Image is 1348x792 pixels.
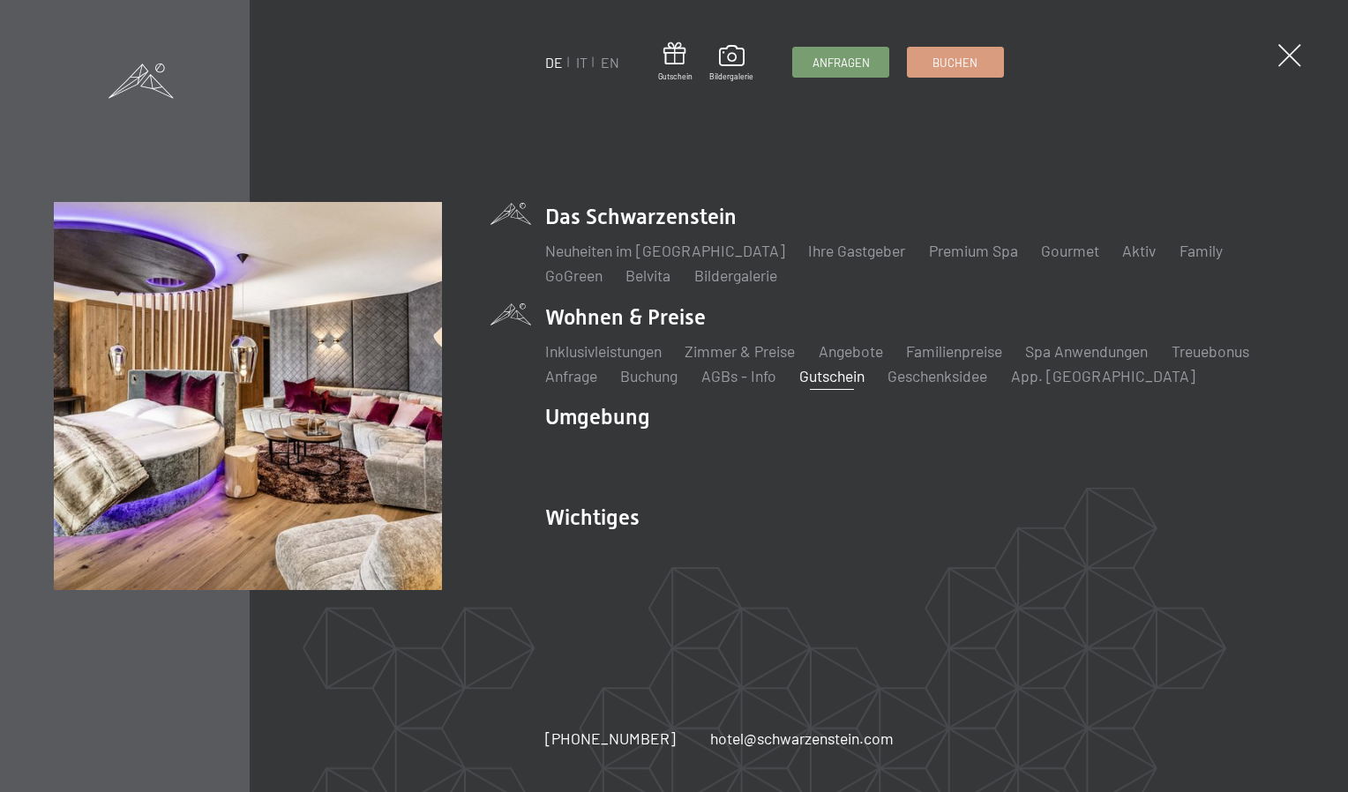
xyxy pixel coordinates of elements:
[545,366,597,385] a: Anfrage
[906,341,1002,361] a: Familienpreise
[545,241,785,260] a: Neuheiten im [GEOGRAPHIC_DATA]
[1122,241,1156,260] a: Aktiv
[808,241,905,260] a: Ihre Gastgeber
[1041,241,1099,260] a: Gourmet
[1025,341,1148,361] a: Spa Anwendungen
[929,241,1018,260] a: Premium Spa
[545,265,603,285] a: GoGreen
[658,71,693,82] span: Gutschein
[545,341,662,361] a: Inklusivleistungen
[1179,241,1223,260] a: Family
[709,45,753,82] a: Bildergalerie
[601,54,619,71] a: EN
[658,42,693,82] a: Gutschein
[701,366,776,385] a: AGBs - Info
[932,55,977,71] span: Buchen
[813,55,870,71] span: Anfragen
[887,366,987,385] a: Geschenksidee
[576,54,588,71] a: IT
[545,54,563,71] a: DE
[799,366,865,385] a: Gutschein
[709,71,753,82] span: Bildergalerie
[625,265,670,285] a: Belvita
[710,728,894,750] a: hotel@schwarzenstein.com
[1172,341,1249,361] a: Treuebonus
[819,341,883,361] a: Angebote
[793,48,888,77] a: Anfragen
[1011,366,1195,385] a: App. [GEOGRAPHIC_DATA]
[908,48,1003,77] a: Buchen
[545,728,676,748] span: [PHONE_NUMBER]
[620,366,678,385] a: Buchung
[545,728,676,750] a: [PHONE_NUMBER]
[694,265,777,285] a: Bildergalerie
[685,341,795,361] a: Zimmer & Preise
